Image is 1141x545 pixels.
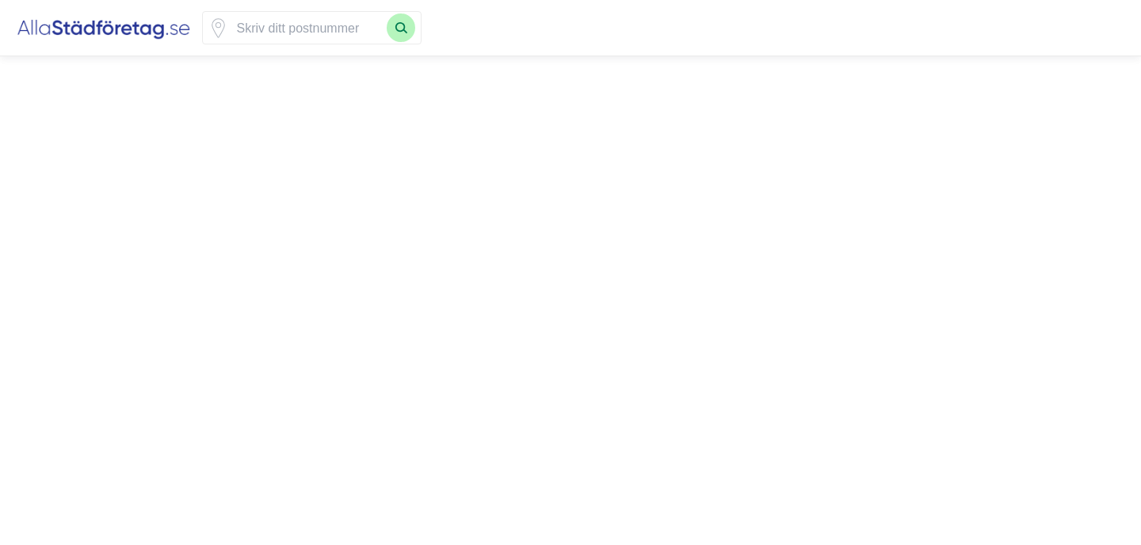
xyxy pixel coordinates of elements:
[387,13,415,42] button: Sök med postnummer
[17,15,191,40] img: Alla Städföretag
[208,18,228,38] span: Klicka för att använda din position.
[228,12,387,44] input: Skriv ditt postnummer
[208,18,228,38] svg: Pin / Karta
